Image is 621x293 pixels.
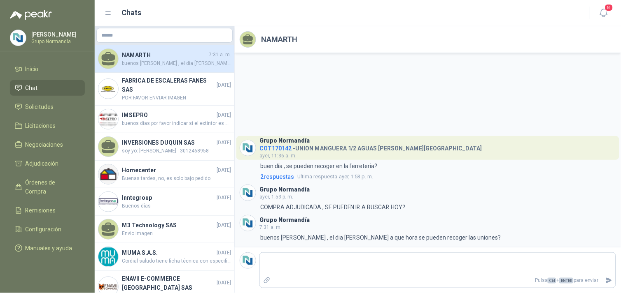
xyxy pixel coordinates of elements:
a: Solicitudes [10,99,85,115]
img: Company Logo [98,109,118,129]
h4: IMSEPRO [122,111,215,120]
button: 8 [596,6,611,21]
h3: Grupo Normandía [259,218,310,222]
a: NAMARTH7:31 a. m.buenos [PERSON_NAME] , el dia [PERSON_NAME] a que hora se pueden recoger las uni... [95,45,234,73]
span: Adjudicación [26,159,59,168]
a: 2respuestasUltima respuestaayer, 1:53 p. m. [259,172,616,181]
a: Inicio [10,61,85,77]
h4: MUMA S.A.S. [122,248,215,257]
h4: Inntegroup [122,193,215,202]
span: POR FAVOR ENVIAR IMAGEN [122,94,231,102]
span: Configuración [26,225,62,234]
span: buenos dias por favor indicar si el extintor es ABC o BC gracias [122,120,231,127]
a: Chat [10,80,85,96]
span: Ctrl [548,278,556,284]
span: [DATE] [217,81,231,89]
a: INVERSIONES DUQUIN SAS[DATE]soy yo: [PERSON_NAME] - 3012468958 [95,133,234,161]
img: Company Logo [98,247,118,267]
a: Company LogoInntegroup[DATE]Buenos días [95,188,234,216]
span: Remisiones [26,206,56,215]
button: Enviar [602,273,616,288]
span: Inicio [26,65,39,74]
span: Órdenes de Compra [26,178,77,196]
img: Company Logo [98,192,118,212]
label: Adjuntar archivos [260,273,274,288]
a: Configuración [10,221,85,237]
a: Company LogoFABRICA DE ESCALERAS FANES SAS[DATE]POR FAVOR ENVIAR IMAGEN [95,73,234,106]
span: [DATE] [217,194,231,202]
span: 7:31 a. m. [209,51,231,59]
span: 8 [605,4,614,12]
span: Manuales y ayuda [26,244,72,253]
span: ayer, 1:53 p. m. [259,194,293,200]
img: Logo peakr [10,10,52,20]
img: Company Logo [240,215,256,231]
span: ENTER [559,278,574,284]
a: Company LogoMUMA S.A.S.[DATE]Cordial saludo tiene ficha técnica con especificaciones del tipo de ... [95,243,234,271]
span: Buenas tardes, no, es solo bajo pedido [122,175,231,182]
a: Remisiones [10,203,85,218]
a: Manuales y ayuda [10,240,85,256]
a: Negociaciones [10,137,85,152]
a: M3 Technology SAS[DATE]Envio Imagen [95,216,234,243]
span: 2 respuesta s [260,172,294,181]
img: Company Logo [98,164,118,184]
span: [DATE] [217,221,231,229]
span: buenos [PERSON_NAME] , el dia [PERSON_NAME] a que hora se pueden recoger las uniones? [122,60,231,67]
span: [DATE] [217,139,231,147]
p: buenos [PERSON_NAME] , el dia [PERSON_NAME] a que hora se pueden recoger las uniones? [260,233,501,242]
span: Envio Imagen [122,230,231,238]
span: 7:31 a. m. [259,224,282,230]
span: Solicitudes [26,102,54,111]
img: Company Logo [10,30,26,46]
p: Pulsa + para enviar [274,273,602,288]
img: Company Logo [98,79,118,99]
h1: Chats [122,7,142,18]
span: Ultima respuesta [297,173,337,181]
h2: NAMARTH [261,34,297,45]
span: ayer, 11:36 a. m. [259,153,296,159]
h4: Homecenter [122,166,215,175]
p: COMPRA ADJUDICADA , SE PUEDEN IR A BUSCAR HOY? [260,203,406,212]
img: Company Logo [240,185,256,201]
p: buen día , se pueden recoger en la ferreteria? [260,161,378,171]
a: Órdenes de Compra [10,175,85,199]
img: Company Logo [240,140,256,156]
h4: INVERSIONES DUQUIN SAS [122,138,215,147]
h4: ENAVII E-COMMERCE [GEOGRAPHIC_DATA] SAS [122,274,215,292]
span: COT170142 [259,145,292,152]
a: Company LogoHomecenter[DATE]Buenas tardes, no, es solo bajo pedido [95,161,234,188]
span: Licitaciones [26,121,56,130]
h3: Grupo Normandía [259,138,310,143]
span: ayer, 1:53 p. m. [297,173,374,181]
h3: Grupo Normandía [259,187,310,192]
span: Negociaciones [26,140,63,149]
h4: NAMARTH [122,51,207,60]
a: Adjudicación [10,156,85,171]
h4: FABRICA DE ESCALERAS FANES SAS [122,76,215,94]
a: Licitaciones [10,118,85,134]
h4: - UNION MANGUERA 1/2 AGUAS [PERSON_NAME][GEOGRAPHIC_DATA] [259,143,482,151]
img: Company Logo [240,253,256,268]
span: [DATE] [217,111,231,119]
span: Cordial saludo tiene ficha técnica con especificaciones del tipo de silla requerida ? o imagen de... [122,257,231,265]
span: Buenos días [122,202,231,210]
p: Grupo Normandía [31,39,83,44]
a: Company LogoIMSEPRO[DATE]buenos dias por favor indicar si el extintor es ABC o BC gracias [95,106,234,133]
p: [PERSON_NAME] [31,32,83,37]
span: [DATE] [217,279,231,287]
h4: M3 Technology SAS [122,221,215,230]
span: soy yo: [PERSON_NAME] - 3012468958 [122,147,231,155]
span: Chat [26,83,38,92]
span: [DATE] [217,249,231,257]
span: [DATE] [217,166,231,174]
